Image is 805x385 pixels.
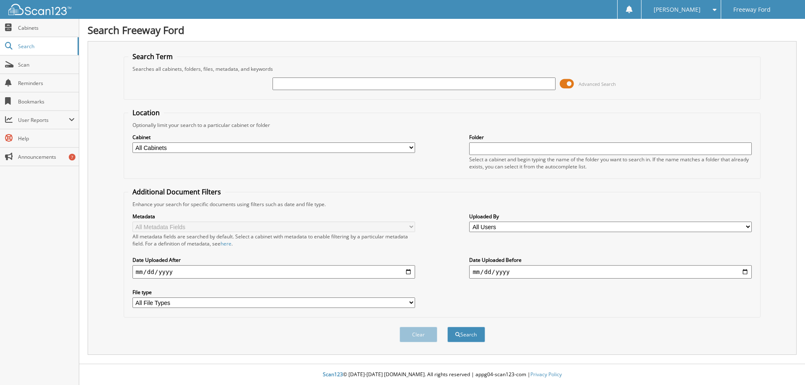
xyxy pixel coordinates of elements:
[18,61,75,68] span: Scan
[469,265,752,279] input: end
[733,7,771,12] span: Freeway Ford
[128,187,225,196] legend: Additional Document Filters
[18,80,75,87] span: Reminders
[323,371,343,378] span: Scan123
[447,327,485,342] button: Search
[128,108,164,117] legend: Location
[132,289,415,296] label: File type
[18,43,73,50] span: Search
[469,134,752,141] label: Folder
[469,256,752,264] label: Date Uploaded Before
[69,154,75,160] div: 7
[88,23,797,37] h1: Search Freeway Ford
[221,240,231,247] a: here
[128,52,177,61] legend: Search Term
[132,265,415,279] input: start
[469,156,752,170] div: Select a cabinet and begin typing the name of the folder you want to search in. If the name match...
[128,65,756,72] div: Searches all cabinets, folders, files, metadata, and keywords
[18,116,69,124] span: User Reports
[530,371,562,378] a: Privacy Policy
[132,213,415,220] label: Metadata
[8,4,71,15] img: scan123-logo-white.svg
[128,121,756,129] div: Optionally limit your search to a particular cabinet or folder
[18,24,75,31] span: Cabinets
[400,327,437,342] button: Clear
[132,233,415,247] div: All metadata fields are searched by default. Select a cabinet with metadata to enable filtering b...
[128,201,756,208] div: Enhance your search for specific documents using filters such as date and file type.
[132,256,415,264] label: Date Uploaded After
[79,364,805,385] div: © [DATE]-[DATE] [DOMAIN_NAME]. All rights reserved | appg04-scan123-com |
[132,134,415,141] label: Cabinet
[579,81,616,87] span: Advanced Search
[18,135,75,142] span: Help
[654,7,701,12] span: [PERSON_NAME]
[18,98,75,105] span: Bookmarks
[18,153,75,160] span: Announcements
[469,213,752,220] label: Uploaded By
